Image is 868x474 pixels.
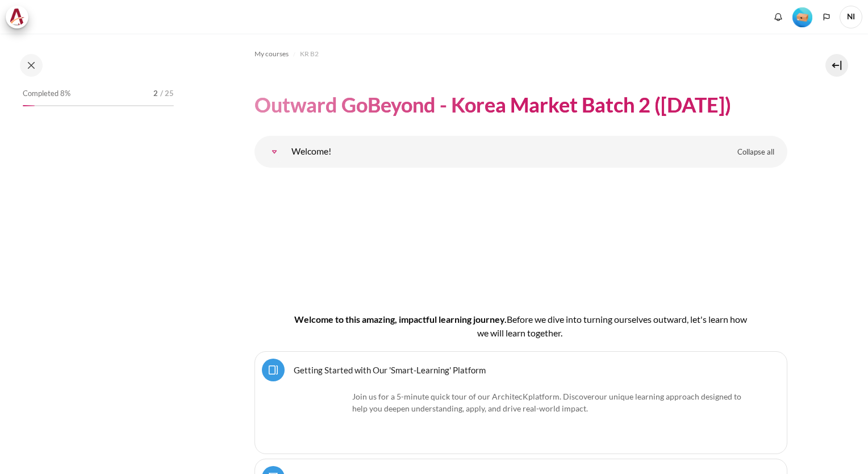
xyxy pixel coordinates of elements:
h4: Welcome to this amazing, impactful learning journey. [291,313,751,340]
a: Getting Started with Our 'Smart-Learning' Platform [294,364,486,375]
img: platform logo [291,390,348,447]
img: Level #1 [792,7,812,27]
span: Completed 8% [23,88,70,99]
div: Show notification window with no new notifications [770,9,787,26]
span: 2 [153,88,158,99]
div: 8% [23,105,35,106]
a: Architeck Architeck [6,6,34,28]
span: / 25 [160,88,174,99]
a: KR B2 [300,47,319,61]
a: Collapse all [729,143,783,162]
span: B [507,314,512,325]
button: Languages [818,9,835,26]
img: Architeck [9,9,25,26]
p: Join us for a 5-minute quick tour of our ArchitecK platform. Discover [291,390,750,414]
span: Collapse all [737,147,774,158]
a: User menu [840,6,862,28]
a: Level #1 [788,6,817,27]
a: Welcome! [263,140,286,163]
span: efore we dive into turning ourselves outward, let's learn how we will learn together. [477,314,747,338]
nav: Navigation bar [254,45,787,63]
span: KR B2 [300,49,319,59]
div: Level #1 [792,6,812,27]
span: My courses [254,49,289,59]
h1: Outward GoBeyond - Korea Market Batch 2 ([DATE]) [254,92,731,118]
a: My courses [254,47,289,61]
span: NI [840,6,862,28]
